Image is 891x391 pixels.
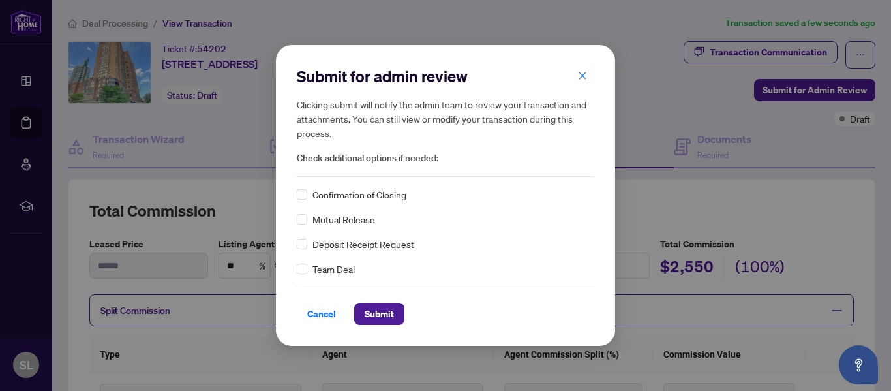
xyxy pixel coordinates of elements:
button: Open asap [839,345,878,384]
span: Check additional options if needed: [297,151,594,166]
span: Mutual Release [312,212,375,227]
button: Submit [354,303,404,325]
h5: Clicking submit will notify the admin team to review your transaction and attachments. You can st... [297,97,594,140]
span: Deposit Receipt Request [312,237,414,251]
button: Cancel [297,303,346,325]
span: Submit [365,304,394,324]
h2: Submit for admin review [297,66,594,87]
span: close [578,71,587,80]
span: Confirmation of Closing [312,187,406,202]
span: Cancel [307,304,336,324]
span: Team Deal [312,262,355,276]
